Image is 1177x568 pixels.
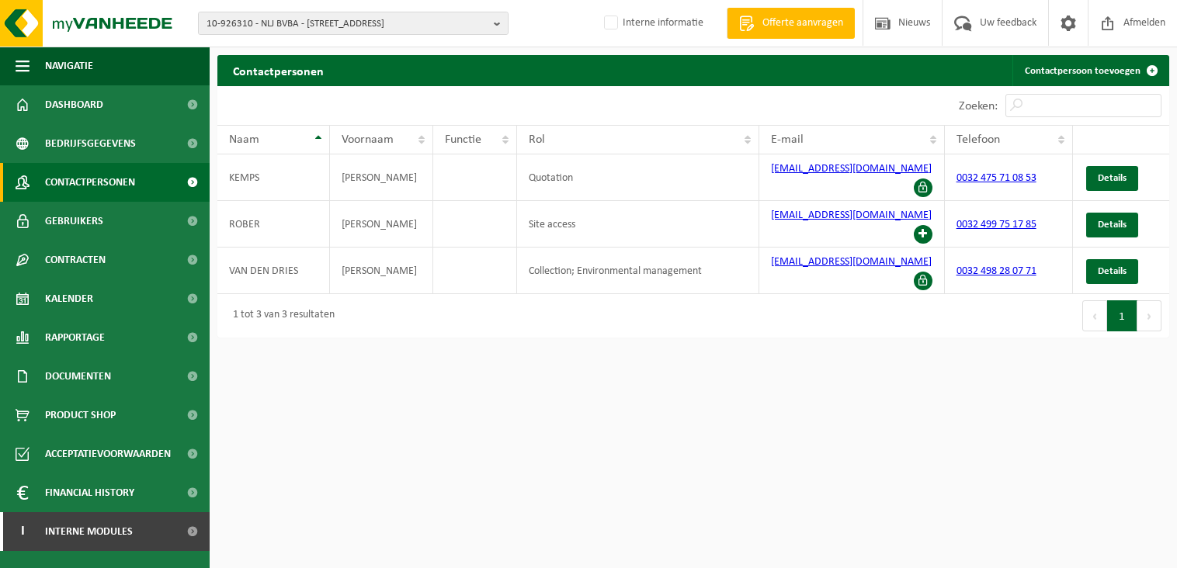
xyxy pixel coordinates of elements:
span: Telefoon [957,133,1000,146]
span: I [16,512,30,551]
span: Contracten [45,241,106,279]
span: Interne modules [45,512,133,551]
button: 1 [1107,300,1137,331]
span: Naam [229,133,259,146]
span: Product Shop [45,396,116,435]
a: [EMAIL_ADDRESS][DOMAIN_NAME] [771,210,932,221]
td: [PERSON_NAME] [330,201,432,248]
td: VAN DEN DRIES [217,248,330,294]
label: Zoeken: [959,100,998,113]
span: Rapportage [45,318,105,357]
a: Details [1086,213,1138,237]
a: [EMAIL_ADDRESS][DOMAIN_NAME] [771,163,932,175]
td: Quotation [517,154,760,201]
a: 0032 498 28 07 71 [957,265,1036,277]
td: [PERSON_NAME] [330,248,432,294]
button: Next [1137,300,1161,331]
span: 10-926310 - NLJ BVBA - [STREET_ADDRESS] [207,12,488,36]
span: Financial History [45,473,134,512]
span: E-mail [771,133,804,146]
td: ROBER [217,201,330,248]
h2: Contactpersonen [217,55,339,85]
a: Contactpersoon toevoegen [1012,55,1168,86]
a: Details [1086,259,1138,284]
td: [PERSON_NAME] [330,154,432,201]
button: Previous [1082,300,1107,331]
a: 0032 499 75 17 85 [957,219,1036,230]
span: Dashboard [45,85,103,124]
span: Details [1098,220,1127,230]
a: 0032 475 71 08 53 [957,172,1036,184]
button: 10-926310 - NLJ BVBA - [STREET_ADDRESS] [198,12,509,35]
div: 1 tot 3 van 3 resultaten [225,302,335,330]
a: [EMAIL_ADDRESS][DOMAIN_NAME] [771,256,932,268]
span: Bedrijfsgegevens [45,124,136,163]
span: Navigatie [45,47,93,85]
span: Details [1098,173,1127,183]
a: Offerte aanvragen [727,8,855,39]
label: Interne informatie [601,12,703,35]
span: Gebruikers [45,202,103,241]
a: Details [1086,166,1138,191]
span: Voornaam [342,133,394,146]
span: Details [1098,266,1127,276]
td: Collection; Environmental management [517,248,760,294]
td: Site access [517,201,760,248]
td: KEMPS [217,154,330,201]
span: Functie [445,133,481,146]
span: Kalender [45,279,93,318]
span: Rol [529,133,545,146]
span: Contactpersonen [45,163,135,202]
span: Offerte aanvragen [759,16,847,31]
span: Documenten [45,357,111,396]
span: Acceptatievoorwaarden [45,435,171,473]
